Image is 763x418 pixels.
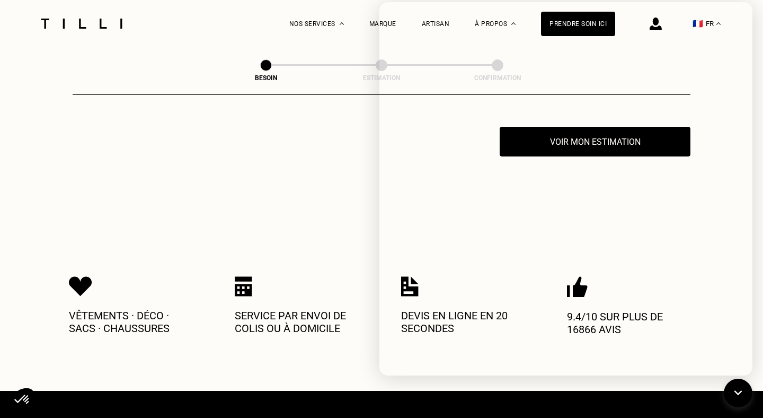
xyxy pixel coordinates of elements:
[235,309,362,335] p: Service par envoi de colis ou à domicile
[69,309,196,335] p: Vêtements · Déco · Sacs · Chaussures
[329,74,434,82] div: Estimation
[213,74,319,82] div: Besoin
[235,276,252,297] img: Icon
[379,2,752,376] iframe: AGO chatbot
[69,276,92,297] img: Icon
[340,22,344,25] img: Menu déroulant
[37,19,126,29] img: Logo du service de couturière Tilli
[369,20,396,28] a: Marque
